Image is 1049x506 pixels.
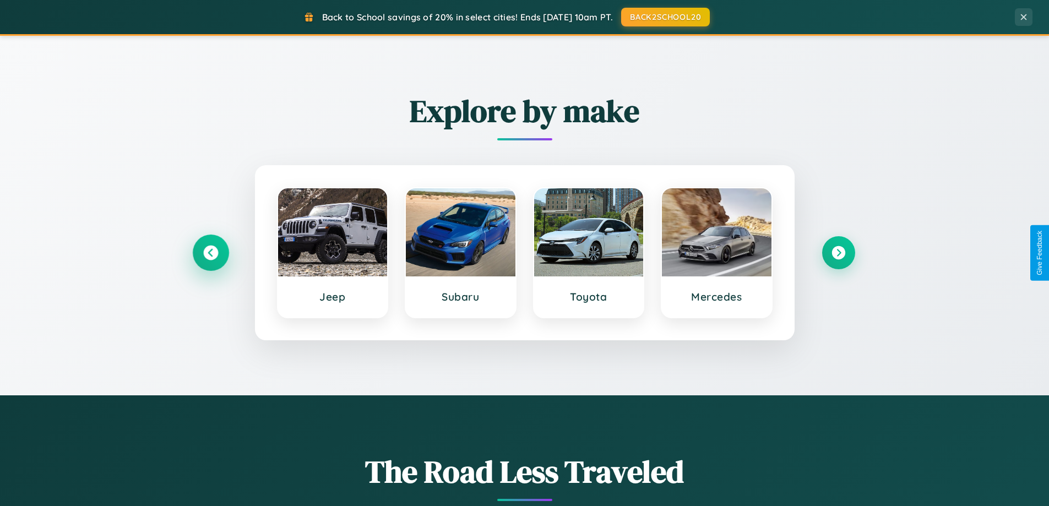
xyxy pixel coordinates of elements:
[621,8,710,26] button: BACK2SCHOOL20
[417,290,504,303] h3: Subaru
[673,290,760,303] h3: Mercedes
[322,12,613,23] span: Back to School savings of 20% in select cities! Ends [DATE] 10am PT.
[194,90,855,132] h2: Explore by make
[1036,231,1043,275] div: Give Feedback
[545,290,633,303] h3: Toyota
[194,450,855,493] h1: The Road Less Traveled
[289,290,377,303] h3: Jeep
